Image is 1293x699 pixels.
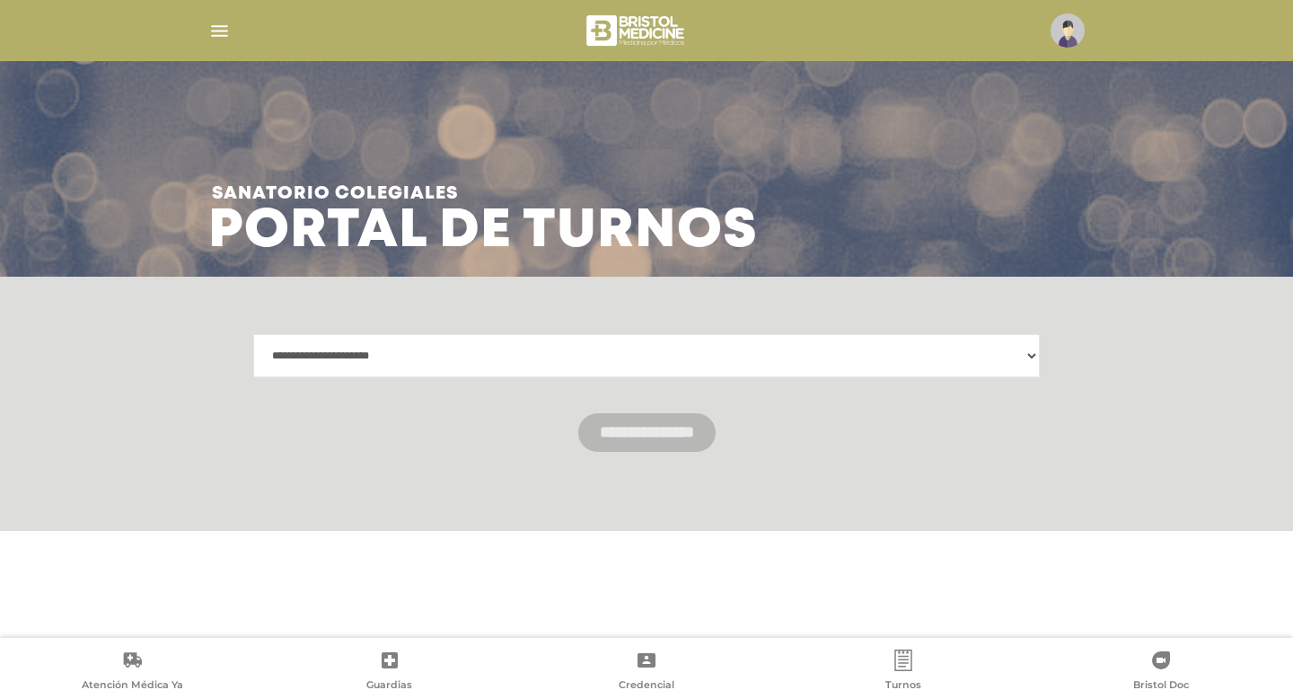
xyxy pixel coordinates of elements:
a: Guardias [260,650,517,695]
a: Bristol Doc [1033,650,1289,695]
span: Turnos [885,678,921,695]
img: Cober_menu-lines-white.svg [208,20,231,42]
span: Guardias [366,678,412,695]
h3: Portal de turnos [208,171,758,255]
a: Atención Médica Ya [4,650,260,695]
a: Turnos [775,650,1032,695]
span: Atención Médica Ya [82,678,183,695]
img: bristol-medicine-blanco.png [584,9,690,52]
a: Credencial [518,650,775,695]
img: profile-placeholder.svg [1051,13,1085,48]
span: Sanatorio colegiales [212,171,758,217]
span: Credencial [619,678,674,695]
span: Bristol Doc [1133,678,1189,695]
